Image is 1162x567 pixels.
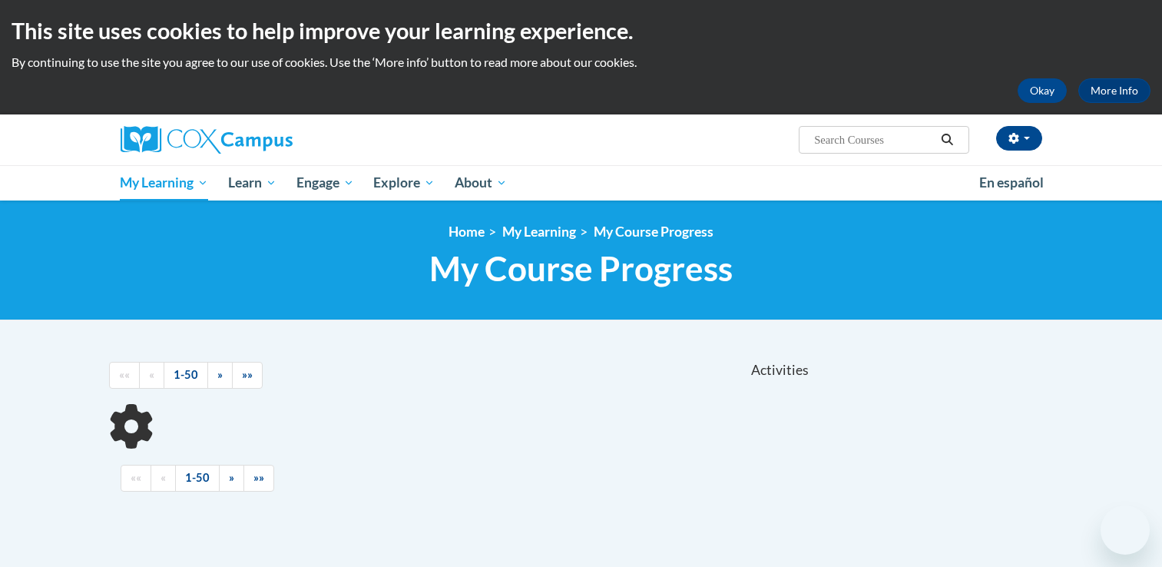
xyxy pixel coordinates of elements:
span: Learn [228,174,276,192]
span: Explore [373,174,435,192]
a: Begining [109,362,140,389]
button: Okay [1018,78,1067,103]
span: » [229,471,234,484]
a: End [232,362,263,389]
a: My Learning [111,165,219,201]
span: «« [131,471,141,484]
span: En español [979,174,1044,191]
a: Explore [363,165,445,201]
span: « [149,368,154,381]
a: About [445,165,517,201]
span: Engage [296,174,354,192]
span: My Course Progress [429,248,733,289]
a: Next [207,362,233,389]
button: Account Settings [996,126,1042,151]
span: Activities [751,362,809,379]
span: About [455,174,507,192]
a: En español [969,167,1054,199]
a: More Info [1078,78,1150,103]
input: Search Courses [813,131,935,149]
span: «« [119,368,130,381]
a: 1-50 [164,362,208,389]
span: My Learning [120,174,208,192]
h2: This site uses cookies to help improve your learning experience. [12,15,1150,46]
a: End [243,465,274,492]
div: Main menu [98,165,1065,201]
a: Next [219,465,244,492]
a: My Course Progress [594,224,713,240]
span: »» [242,368,253,381]
a: Engage [286,165,364,201]
a: Begining [121,465,151,492]
span: « [161,471,166,484]
a: Previous [151,465,176,492]
span: » [217,368,223,381]
a: Home [449,224,485,240]
p: By continuing to use the site you agree to our use of cookies. Use the ‘More info’ button to read... [12,54,1150,71]
iframe: Button to launch messaging window [1101,506,1150,555]
span: »» [253,471,264,484]
img: Cox Campus [121,126,293,154]
button: Search [935,131,958,149]
a: 1-50 [175,465,220,492]
a: Learn [218,165,286,201]
a: Cox Campus [121,126,412,154]
a: Previous [139,362,164,389]
a: My Learning [502,224,576,240]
